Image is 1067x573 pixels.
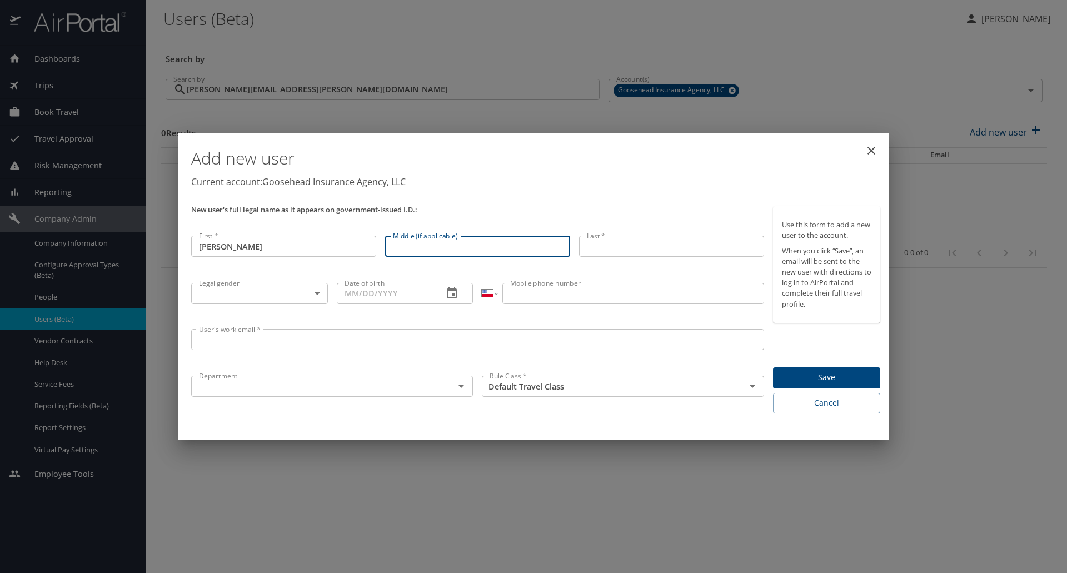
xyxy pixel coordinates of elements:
[191,283,328,304] div: ​
[858,137,885,164] button: close
[337,283,435,304] input: MM/DD/YYYY
[782,220,871,241] p: Use this form to add a new user to the account.
[782,246,871,310] p: When you click “Save”, an email will be sent to the new user with directions to log in to AirPort...
[782,396,871,410] span: Cancel
[191,175,880,188] p: Current account: Goosehead Insurance Agency, LLC
[773,367,880,389] button: Save
[191,206,764,213] p: New user's full legal name as it appears on government-issued I.D.:
[782,371,871,385] span: Save
[745,378,760,394] button: Open
[453,378,469,394] button: Open
[773,393,880,413] button: Cancel
[191,142,880,175] h1: Add new user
